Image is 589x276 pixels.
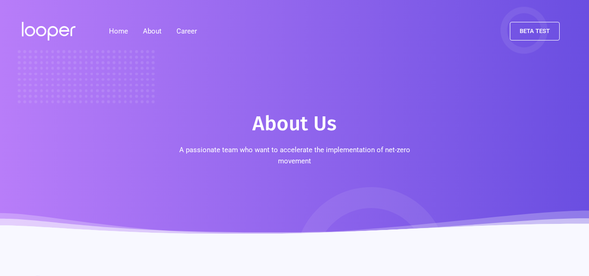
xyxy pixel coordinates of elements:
[135,22,169,40] div: About
[102,22,135,40] a: Home
[252,111,337,137] h1: About Us
[162,144,427,167] p: A passionate team who want to accelerate the implementation of net-zero movement
[143,26,162,37] div: About
[510,22,560,40] a: beta test
[169,22,204,40] a: Career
